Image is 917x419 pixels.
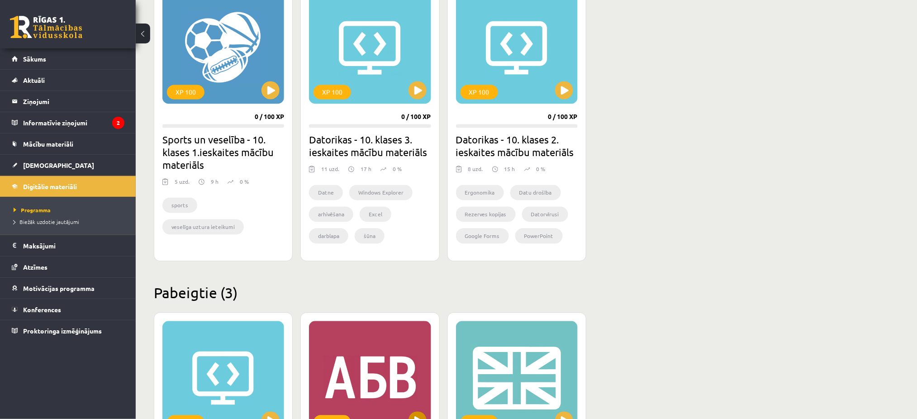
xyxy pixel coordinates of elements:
[23,112,124,133] legend: Informatīvie ziņojumi
[23,140,73,148] span: Mācību materiāli
[162,219,244,235] li: veselīga uztura ieteikumi
[23,91,124,112] legend: Ziņojumi
[309,229,348,244] li: darblapa
[23,55,46,63] span: Sākums
[504,165,515,173] p: 15 h
[461,85,498,100] div: XP 100
[321,165,339,179] div: 11 uzd.
[23,161,94,169] span: [DEMOGRAPHIC_DATA]
[175,178,190,191] div: 5 uzd.
[23,76,45,84] span: Aktuāli
[23,327,102,335] span: Proktoringa izmēģinājums
[12,235,124,256] a: Maksājumi
[14,206,127,214] a: Programma
[12,70,124,90] a: Aktuāli
[12,155,124,176] a: [DEMOGRAPHIC_DATA]
[154,284,733,302] h2: Pabeigtie (3)
[355,229,385,244] li: šūna
[211,178,219,186] p: 9 h
[12,278,124,299] a: Motivācijas programma
[12,133,124,154] a: Mācību materiāli
[12,112,124,133] a: Informatīvie ziņojumi2
[309,185,343,200] li: Datne
[23,182,77,190] span: Digitālie materiāli
[468,165,483,179] div: 8 uzd.
[510,185,561,200] li: Datu drošība
[167,85,204,100] div: XP 100
[23,263,48,271] span: Atzīmes
[23,284,95,292] span: Motivācijas programma
[537,165,546,173] p: 0 %
[162,198,197,213] li: sports
[12,257,124,277] a: Atzīmes
[14,218,127,226] a: Biežāk uzdotie jautājumi
[349,185,413,200] li: Windows Explorer
[23,235,124,256] legend: Maksājumi
[14,206,51,214] span: Programma
[456,207,516,222] li: Rezerves kopijas
[12,299,124,320] a: Konferences
[12,91,124,112] a: Ziņojumi
[112,117,124,129] i: 2
[12,176,124,197] a: Digitālie materiāli
[456,185,504,200] li: Ergonomika
[14,218,79,225] span: Biežāk uzdotie jautājumi
[309,207,353,222] li: arhivēšana
[522,207,568,222] li: Datorvīrusi
[23,305,61,314] span: Konferences
[240,178,249,186] p: 0 %
[162,133,284,171] h2: Sports un veselība - 10. klases 1.ieskaites mācību materiāls
[12,320,124,341] a: Proktoringa izmēģinājums
[314,85,351,100] div: XP 100
[515,229,563,244] li: PowerPoint
[393,165,402,173] p: 0 %
[309,133,431,159] h2: Datorikas - 10. klases 3. ieskaites mācību materiāls
[12,48,124,69] a: Sākums
[456,133,578,159] h2: Datorikas - 10. klases 2. ieskaites mācību materiāls
[456,229,509,244] li: Google Forms
[360,207,391,222] li: Excel
[10,16,82,38] a: Rīgas 1. Tālmācības vidusskola
[361,165,371,173] p: 17 h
